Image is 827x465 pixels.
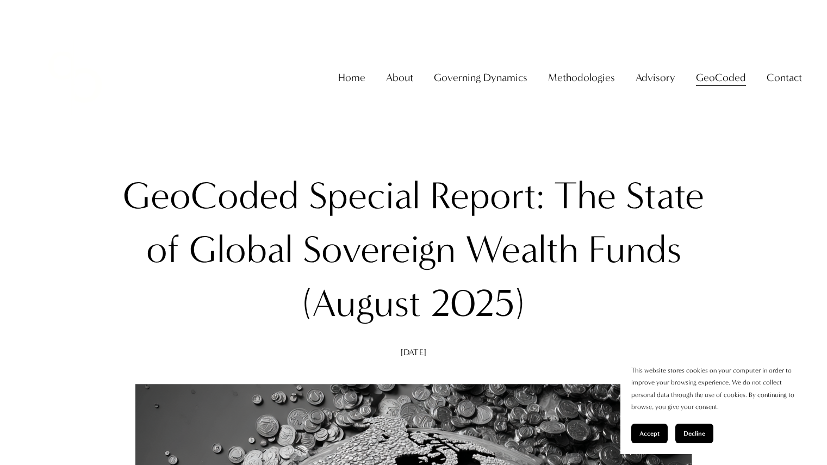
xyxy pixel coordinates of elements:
div: Funds [588,223,681,277]
a: folder dropdown [548,67,615,88]
div: 2025) [431,277,525,331]
button: Accept [631,424,668,443]
span: About [386,68,413,87]
p: This website stores cookies on your computer in order to improve your browsing experience. We do ... [631,364,805,413]
span: Decline [683,430,705,437]
span: Accept [639,430,660,437]
a: Home [338,67,365,88]
div: Sovereign [303,223,456,277]
button: Decline [675,424,713,443]
div: Global [189,223,293,277]
span: Contact [767,68,802,87]
div: Wealth [465,223,579,277]
a: folder dropdown [636,67,675,88]
div: The [554,169,616,223]
a: folder dropdown [767,67,802,88]
div: Special [309,169,420,223]
span: Methodologies [548,68,615,87]
span: [DATE] [401,347,426,357]
span: Advisory [636,68,675,87]
div: Report: [430,169,544,223]
div: State [626,169,704,223]
span: GeoCoded [696,68,746,87]
a: folder dropdown [434,67,527,88]
a: folder dropdown [696,67,746,88]
a: folder dropdown [386,67,413,88]
img: Christopher Sanchez &amp; Co. [25,27,125,127]
section: Cookie banner [620,354,816,454]
div: GeoCoded [123,169,299,223]
span: Governing Dynamics [434,68,527,87]
div: (August [302,277,421,331]
div: of [146,223,179,277]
